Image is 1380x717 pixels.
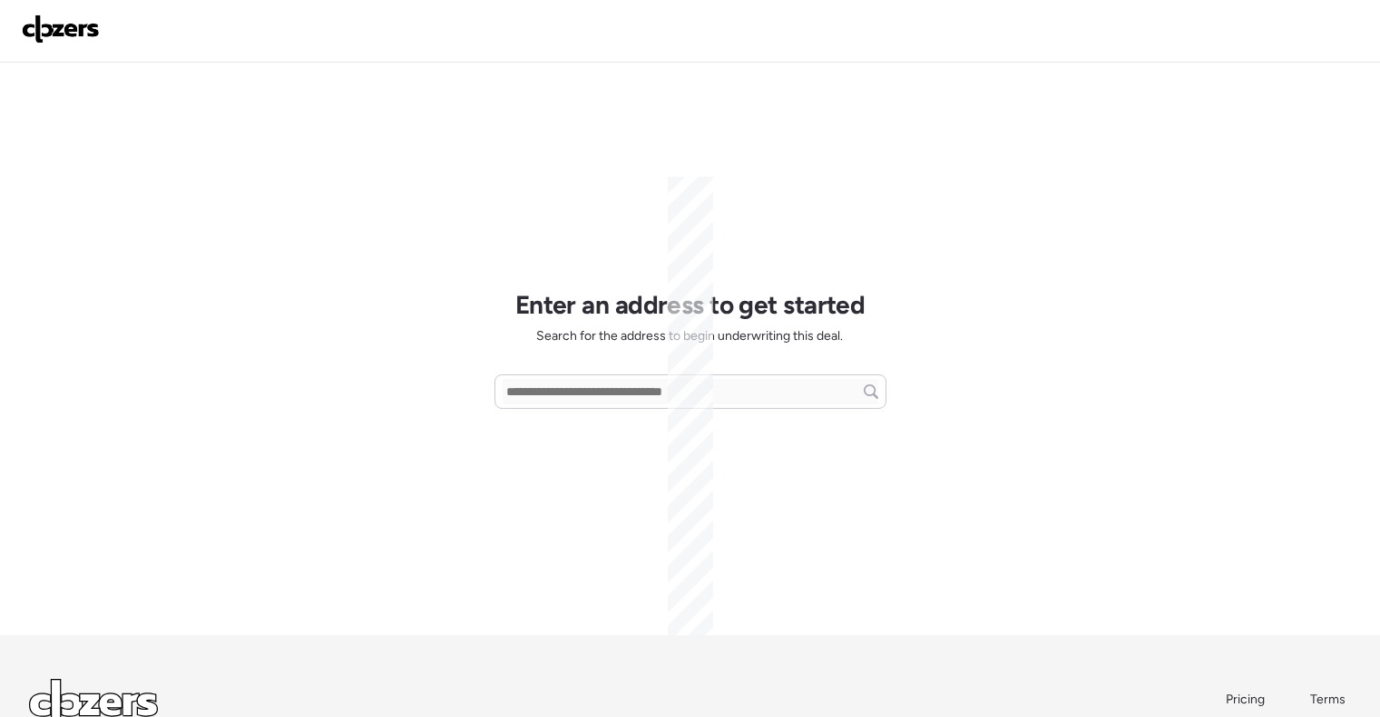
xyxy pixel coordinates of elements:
span: Pricing [1226,692,1265,707]
img: Logo [22,15,100,44]
h1: Enter an address to get started [515,289,866,320]
span: Search for the address to begin underwriting this deal. [536,327,843,345]
span: Terms [1310,692,1346,707]
a: Pricing [1226,691,1267,709]
a: Terms [1310,691,1351,709]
